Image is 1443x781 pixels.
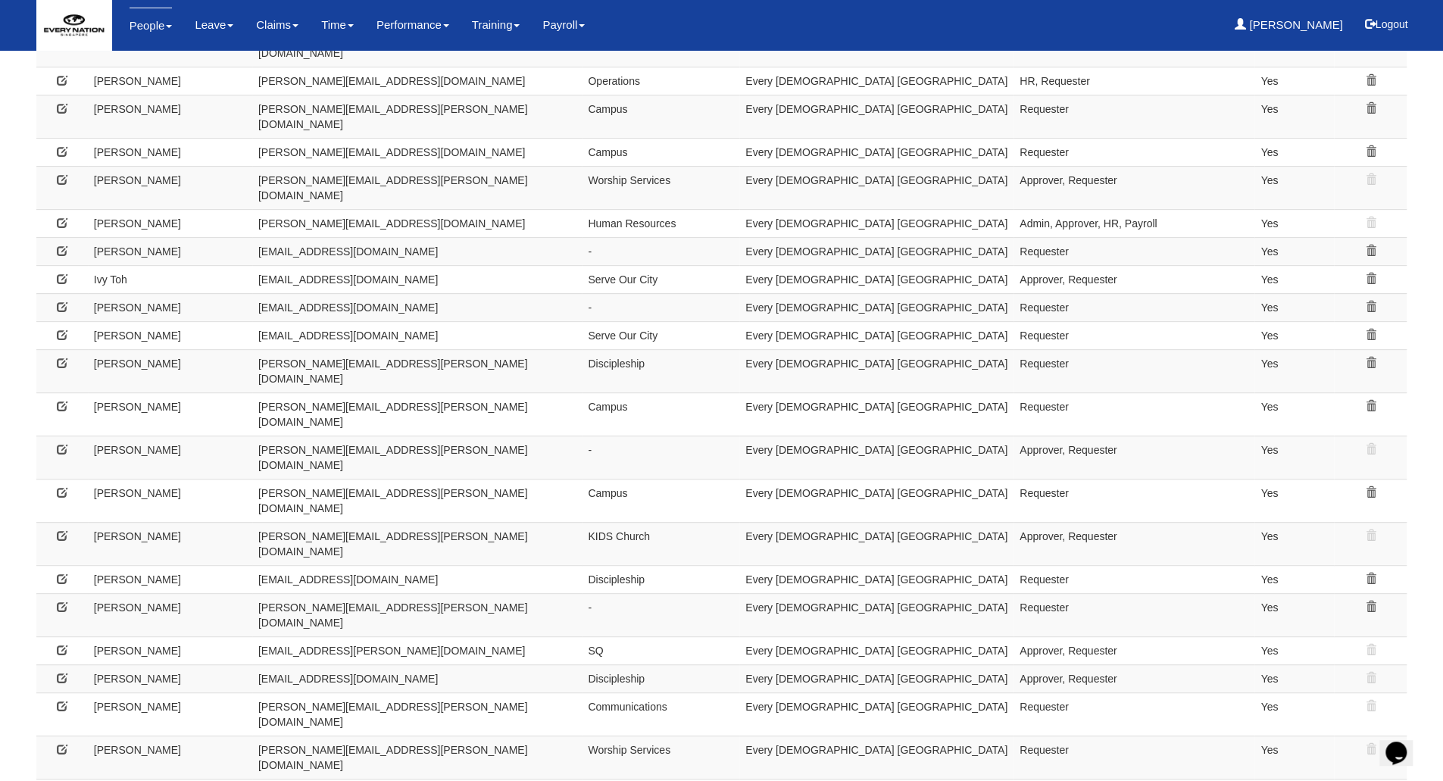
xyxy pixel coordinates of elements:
td: Requester [1014,692,1254,736]
td: [PERSON_NAME] [88,692,252,736]
td: Yes [1254,237,1334,265]
td: Campus [582,95,739,138]
td: - [582,436,739,479]
a: Training [472,8,520,42]
td: [PERSON_NAME][EMAIL_ADDRESS][PERSON_NAME][DOMAIN_NAME] [252,736,582,779]
td: Campus [582,479,739,522]
td: [EMAIL_ADDRESS][PERSON_NAME][DOMAIN_NAME] [252,636,582,664]
td: Serve Our City [582,321,739,349]
td: Ivy Toh [88,265,252,293]
td: [PERSON_NAME][EMAIL_ADDRESS][PERSON_NAME][DOMAIN_NAME] [252,95,582,138]
td: [PERSON_NAME] [88,209,252,237]
td: Serve Our City [582,265,739,293]
td: Every [DEMOGRAPHIC_DATA] [GEOGRAPHIC_DATA] [739,209,1014,237]
td: Yes [1254,392,1334,436]
td: Admin, Approver, HR, Payroll [1014,209,1254,237]
td: [PERSON_NAME] [88,522,252,565]
td: [EMAIL_ADDRESS][DOMAIN_NAME] [252,237,582,265]
td: Every [DEMOGRAPHIC_DATA] [GEOGRAPHIC_DATA] [739,593,1014,636]
td: Yes [1254,95,1334,138]
td: Campus [582,138,739,166]
td: [PERSON_NAME] [88,349,252,392]
td: Yes [1254,522,1334,565]
td: [PERSON_NAME][EMAIL_ADDRESS][PERSON_NAME][DOMAIN_NAME] [252,436,582,479]
td: Yes [1254,736,1334,779]
td: Every [DEMOGRAPHIC_DATA] [GEOGRAPHIC_DATA] [739,293,1014,321]
td: [PERSON_NAME] [88,237,252,265]
td: Worship Services [582,736,739,779]
td: [PERSON_NAME] [88,736,252,779]
td: [EMAIL_ADDRESS][DOMAIN_NAME] [252,293,582,321]
td: Every [DEMOGRAPHIC_DATA] [GEOGRAPHIC_DATA] [739,479,1014,522]
td: Yes [1254,265,1334,293]
td: Yes [1254,479,1334,522]
td: [PERSON_NAME] [88,565,252,593]
td: Worship Services [582,166,739,209]
td: [PERSON_NAME] [88,321,252,349]
td: Requester [1014,138,1254,166]
button: Logout [1354,6,1419,42]
a: People [130,8,173,43]
td: Discipleship [582,349,739,392]
td: HR, Requester [1014,67,1254,95]
td: [EMAIL_ADDRESS][DOMAIN_NAME] [252,321,582,349]
td: Communications [582,692,739,736]
td: Yes [1254,349,1334,392]
a: Claims [256,8,298,42]
td: Yes [1254,593,1334,636]
td: [PERSON_NAME] [88,166,252,209]
td: [PERSON_NAME][EMAIL_ADDRESS][PERSON_NAME][DOMAIN_NAME] [252,593,582,636]
td: - [582,293,739,321]
td: [PERSON_NAME] [88,664,252,692]
td: [PERSON_NAME][EMAIL_ADDRESS][PERSON_NAME][DOMAIN_NAME] [252,522,582,565]
td: KIDS Church [582,522,739,565]
td: [EMAIL_ADDRESS][DOMAIN_NAME] [252,664,582,692]
td: Approver, Requester [1014,522,1254,565]
td: Approver, Requester [1014,664,1254,692]
td: Every [DEMOGRAPHIC_DATA] [GEOGRAPHIC_DATA] [739,237,1014,265]
td: [PERSON_NAME] [88,479,252,522]
td: Requester [1014,321,1254,349]
td: Requester [1014,479,1254,522]
td: Yes [1254,436,1334,479]
td: Approver, Requester [1014,265,1254,293]
td: Yes [1254,209,1334,237]
td: [PERSON_NAME][EMAIL_ADDRESS][PERSON_NAME][DOMAIN_NAME] [252,479,582,522]
td: [PERSON_NAME][EMAIL_ADDRESS][PERSON_NAME][DOMAIN_NAME] [252,349,582,392]
td: Yes [1254,166,1334,209]
td: Every [DEMOGRAPHIC_DATA] [GEOGRAPHIC_DATA] [739,636,1014,664]
td: [PERSON_NAME] [88,392,252,436]
td: Every [DEMOGRAPHIC_DATA] [GEOGRAPHIC_DATA] [739,392,1014,436]
td: Yes [1254,67,1334,95]
td: Yes [1254,664,1334,692]
td: Requester [1014,95,1254,138]
td: [PERSON_NAME] [88,436,252,479]
td: Every [DEMOGRAPHIC_DATA] [GEOGRAPHIC_DATA] [739,67,1014,95]
td: Every [DEMOGRAPHIC_DATA] [GEOGRAPHIC_DATA] [739,321,1014,349]
td: Approver, Requester [1014,636,1254,664]
td: [PERSON_NAME][EMAIL_ADDRESS][DOMAIN_NAME] [252,67,582,95]
td: Campus [582,392,739,436]
td: Yes [1254,565,1334,593]
td: [PERSON_NAME][EMAIL_ADDRESS][PERSON_NAME][DOMAIN_NAME] [252,392,582,436]
td: Every [DEMOGRAPHIC_DATA] [GEOGRAPHIC_DATA] [739,166,1014,209]
td: Requester [1014,736,1254,779]
td: [PERSON_NAME] [88,293,252,321]
td: [EMAIL_ADDRESS][DOMAIN_NAME] [252,565,582,593]
a: Leave [195,8,233,42]
td: Requester [1014,392,1254,436]
iframe: chat widget [1379,720,1428,766]
td: [PERSON_NAME] [88,593,252,636]
td: Every [DEMOGRAPHIC_DATA] [GEOGRAPHIC_DATA] [739,95,1014,138]
td: Every [DEMOGRAPHIC_DATA] [GEOGRAPHIC_DATA] [739,522,1014,565]
td: Discipleship [582,664,739,692]
td: [PERSON_NAME][EMAIL_ADDRESS][PERSON_NAME][DOMAIN_NAME] [252,166,582,209]
td: Every [DEMOGRAPHIC_DATA] [GEOGRAPHIC_DATA] [739,138,1014,166]
td: [PERSON_NAME] [88,95,252,138]
a: [PERSON_NAME] [1235,8,1343,42]
td: Every [DEMOGRAPHIC_DATA] [GEOGRAPHIC_DATA] [739,565,1014,593]
td: Every [DEMOGRAPHIC_DATA] [GEOGRAPHIC_DATA] [739,736,1014,779]
a: Payroll [542,8,585,42]
td: Approver, Requester [1014,436,1254,479]
td: [PERSON_NAME] [88,636,252,664]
